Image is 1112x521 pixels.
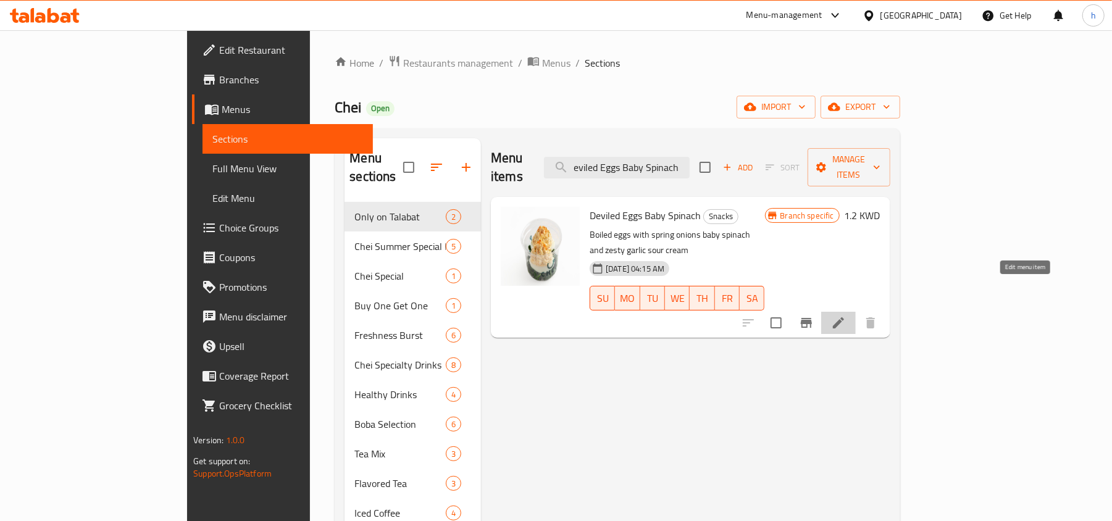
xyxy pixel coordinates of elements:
span: Sort sections [422,152,451,182]
div: items [446,269,461,283]
button: delete [856,308,885,338]
span: MO [620,290,635,307]
span: 8 [446,359,461,371]
span: 4 [446,507,461,519]
span: 2 [446,211,461,223]
span: Buy One Get One [354,298,446,313]
span: 1.0.0 [226,432,245,448]
div: items [446,357,461,372]
span: Edit Restaurant [219,43,363,57]
button: FR [715,286,740,311]
span: Chei Special [354,269,446,283]
span: 1 [446,300,461,312]
span: Boba Selection [354,417,446,431]
span: Sections [585,56,620,70]
a: Coupons [192,243,373,272]
span: Restaurants management [403,56,513,70]
button: Branch-specific-item [792,308,821,338]
div: Freshness Burst6 [345,320,481,350]
span: Coupons [219,250,363,265]
a: Menus [192,94,373,124]
a: Grocery Checklist [192,391,373,420]
span: Branches [219,72,363,87]
div: items [446,476,461,491]
span: 6 [446,419,461,430]
span: Menus [222,102,363,117]
span: 3 [446,478,461,490]
input: search [544,157,690,178]
button: MO [615,286,640,311]
a: Upsell [192,331,373,361]
a: Branches [192,65,373,94]
div: [GEOGRAPHIC_DATA] [880,9,962,22]
a: Coverage Report [192,361,373,391]
a: Menu disclaimer [192,302,373,331]
span: 1 [446,270,461,282]
a: Sections [203,124,373,154]
span: Freshness Burst [354,328,446,343]
button: Add [718,158,758,177]
div: Healthy Drinks4 [345,380,481,409]
span: Version: [193,432,224,448]
span: 3 [446,448,461,460]
div: items [446,387,461,402]
a: Restaurants management [388,55,513,71]
span: Manage items [817,152,880,183]
div: Flavored Tea3 [345,469,481,498]
span: Menus [542,56,571,70]
div: items [446,328,461,343]
span: [DATE] 04:15 AM [601,263,669,275]
a: Choice Groups [192,213,373,243]
span: 6 [446,330,461,341]
div: Tea Mix [354,446,446,461]
button: SA [740,286,764,311]
span: Chei Summer Special Drinks [354,239,446,254]
a: Edit Menu [203,183,373,213]
span: FR [720,290,735,307]
span: Get support on: [193,453,250,469]
span: Deviled Eggs Baby Spinach [590,206,701,225]
nav: breadcrumb [335,55,900,71]
span: 5 [446,241,461,252]
div: items [446,239,461,254]
span: Flavored Tea [354,476,446,491]
button: Manage items [808,148,890,186]
span: h [1091,9,1096,22]
div: items [446,209,461,224]
span: Add [721,160,755,175]
button: SU [590,286,615,311]
span: Chei Specialty Drinks [354,357,446,372]
span: Healthy Drinks [354,387,446,402]
button: TU [640,286,665,311]
button: export [821,96,900,119]
span: Add item [718,158,758,177]
div: Only on Talabat [354,209,446,224]
span: Snacks [704,209,738,223]
span: import [746,99,806,115]
span: Edit Menu [212,191,363,206]
li: / [379,56,383,70]
h2: Menu items [491,149,529,186]
div: items [446,446,461,461]
button: import [737,96,816,119]
span: SU [595,290,610,307]
div: Open [366,101,395,116]
div: Only on Talabat2 [345,202,481,231]
div: items [446,417,461,431]
span: Choice Groups [219,220,363,235]
span: WE [670,290,685,307]
span: TH [695,290,709,307]
span: export [830,99,890,115]
div: Snacks [703,209,738,224]
a: Promotions [192,272,373,302]
span: Iced Coffee [354,506,446,520]
button: WE [665,286,690,311]
p: Boiled eggs with spring onions baby spinach and zesty garlic sour cream [590,227,764,258]
div: Buy One Get One1 [345,291,481,320]
h2: Menu sections [349,149,403,186]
